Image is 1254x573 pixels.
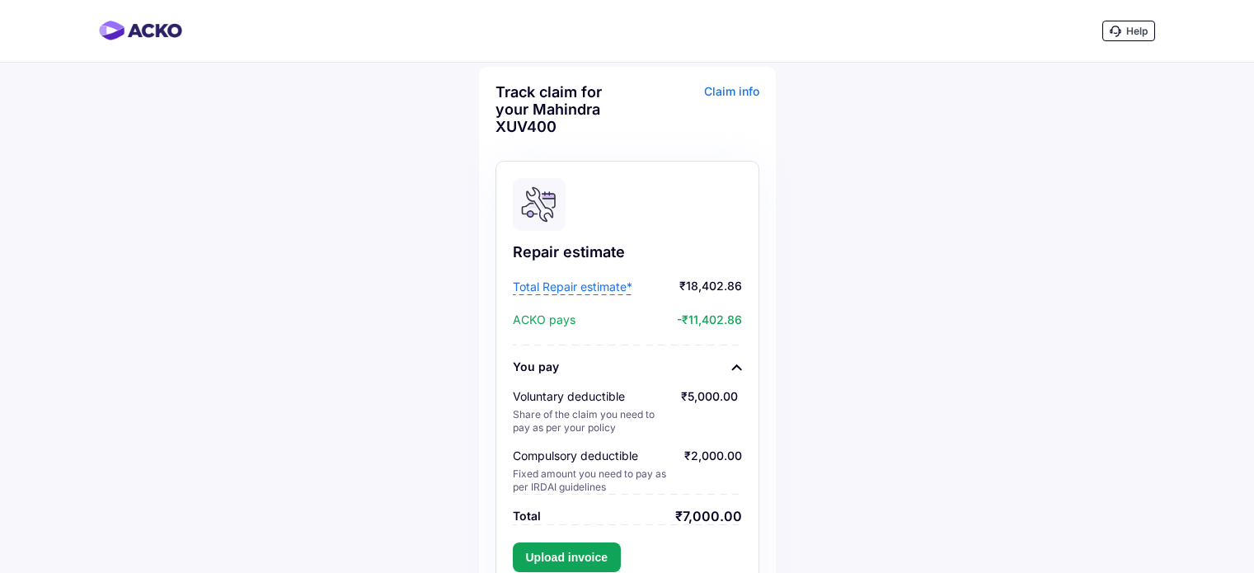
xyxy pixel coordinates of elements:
div: Compulsory deductible [513,448,674,464]
div: Total [513,508,541,524]
span: ₹18,402.86 [636,279,742,295]
button: Upload invoice [513,542,622,572]
span: ACKO pays [513,312,575,328]
span: -₹11,402.86 [580,312,742,328]
span: ₹5,000.00 [681,389,738,403]
div: Claim info [632,83,759,148]
div: Fixed amount you need to pay as per IRDAI guidelines [513,467,674,494]
div: ₹2,000.00 [684,448,742,494]
div: Repair estimate [513,242,742,262]
span: Total Repair estimate* [513,279,632,295]
span: Help [1126,25,1148,37]
div: You pay [513,359,559,375]
div: Track claim for your Mahindra XUV400 [495,83,623,135]
div: Voluntary deductible [513,388,674,405]
div: ₹7,000.00 [675,508,742,524]
img: horizontal-gradient.png [99,21,182,40]
div: Share of the claim you need to pay as per your policy [513,408,674,434]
